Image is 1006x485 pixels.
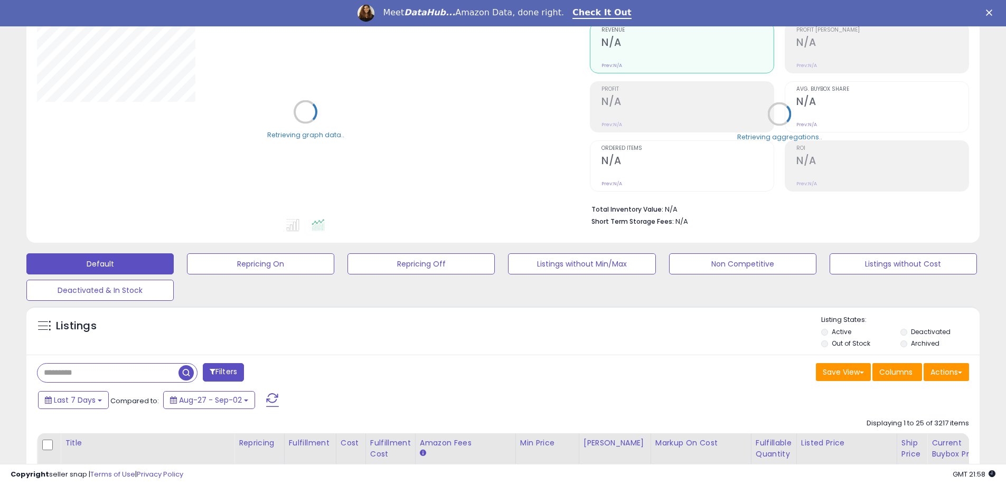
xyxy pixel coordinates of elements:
[11,469,49,479] strong: Copyright
[26,280,174,301] button: Deactivated & In Stock
[420,449,426,458] small: Amazon Fees.
[872,363,922,381] button: Columns
[737,132,822,141] div: Retrieving aggregations..
[404,7,455,17] i: DataHub...
[239,438,280,449] div: Repricing
[830,253,977,274] button: Listings without Cost
[879,367,913,377] span: Columns
[584,438,646,449] div: [PERSON_NAME]
[572,7,632,19] a: Check It Out
[986,9,996,16] div: Close
[56,319,97,334] h5: Listings
[756,438,792,460] div: Fulfillable Quantity
[90,469,135,479] a: Terms of Use
[179,395,242,405] span: Aug-27 - Sep-02
[816,363,871,381] button: Save View
[924,363,969,381] button: Actions
[655,438,747,449] div: Markup on Cost
[832,339,870,348] label: Out of Stock
[821,315,980,325] p: Listing States:
[341,438,361,449] div: Cost
[520,438,575,449] div: Min Price
[911,327,951,336] label: Deactivated
[669,253,816,274] button: Non Competitive
[267,130,344,139] div: Retrieving graph data..
[508,253,655,274] button: Listings without Min/Max
[370,438,411,460] div: Fulfillment Cost
[163,391,255,409] button: Aug-27 - Sep-02
[65,438,230,449] div: Title
[867,419,969,429] div: Displaying 1 to 25 of 3217 items
[901,438,923,460] div: Ship Price
[137,469,183,479] a: Privacy Policy
[383,7,564,18] div: Meet Amazon Data, done right.
[110,396,159,406] span: Compared to:
[26,253,174,274] button: Default
[289,438,332,449] div: Fulfillment
[38,391,109,409] button: Last 7 Days
[203,363,244,382] button: Filters
[651,433,751,475] th: The percentage added to the cost of goods (COGS) that forms the calculator for Min & Max prices.
[187,253,334,274] button: Repricing On
[832,327,851,336] label: Active
[801,438,892,449] div: Listed Price
[911,339,939,348] label: Archived
[54,395,96,405] span: Last 7 Days
[347,253,495,274] button: Repricing Off
[11,470,183,480] div: seller snap | |
[932,438,986,460] div: Current Buybox Price
[358,5,374,22] img: Profile image for Georgie
[953,469,995,479] span: 2025-09-10 21:58 GMT
[420,438,511,449] div: Amazon Fees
